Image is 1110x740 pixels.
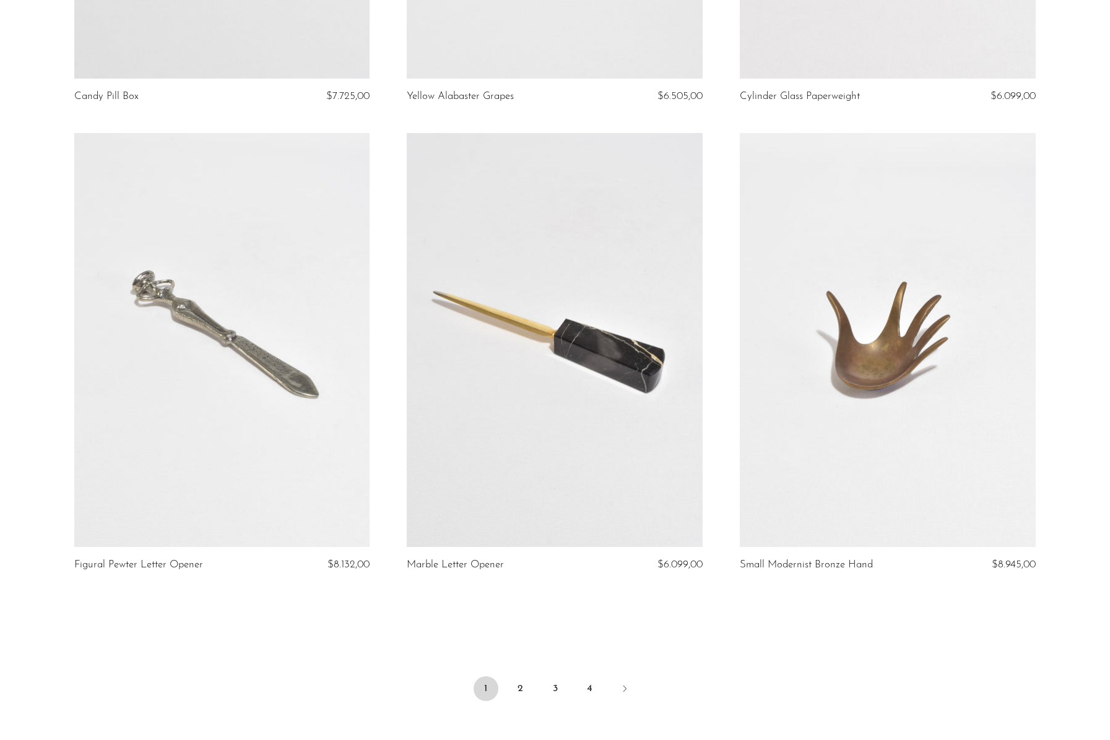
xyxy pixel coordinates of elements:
span: $6.099,00 [991,91,1036,101]
span: $8.945,00 [992,559,1036,570]
a: Small Modernist Bronze Hand [740,559,873,570]
a: Marble Letter Opener [407,559,504,570]
a: Next [612,676,637,703]
a: Candy Pill Box [74,91,139,102]
a: 3 [543,676,568,701]
span: $6.505,00 [657,91,703,101]
a: Yellow Alabaster Grapes [407,91,514,102]
span: 1 [474,676,498,701]
span: $8.132,00 [327,559,370,570]
a: Cylinder Glass Paperweight [740,91,860,102]
a: Figural Pewter Letter Opener [74,559,203,570]
span: $7.725,00 [326,91,370,101]
span: $6.099,00 [657,559,703,570]
a: 2 [508,676,533,701]
a: 4 [578,676,602,701]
